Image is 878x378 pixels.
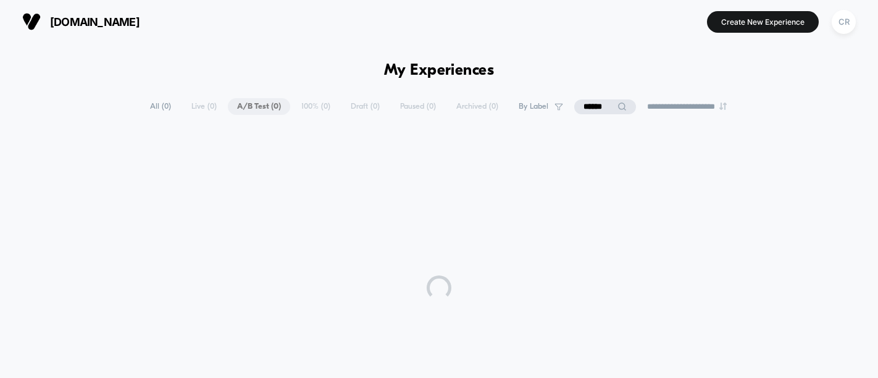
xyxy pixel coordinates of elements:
span: All ( 0 ) [141,98,180,115]
button: CR [828,9,859,35]
h1: My Experiences [384,62,495,80]
button: Create New Experience [707,11,819,33]
span: By Label [519,102,548,111]
img: end [719,103,727,110]
div: CR [832,10,856,34]
span: [DOMAIN_NAME] [50,15,140,28]
button: [DOMAIN_NAME] [19,12,143,31]
img: Visually logo [22,12,41,31]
